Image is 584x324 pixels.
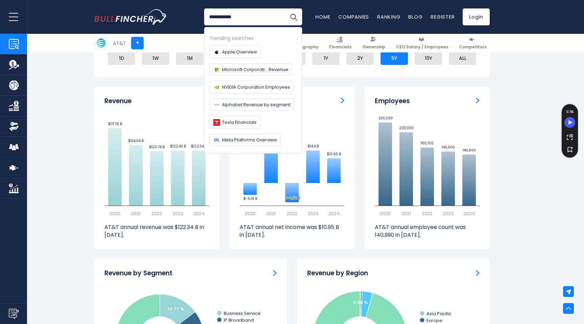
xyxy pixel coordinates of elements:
h3: Revenue [104,97,131,106]
a: Apple Overview [210,46,261,58]
a: Meta Platforms Overview [210,134,281,146]
text: 203,000 [399,125,414,131]
text: 2023 [443,210,454,217]
text: 2024 [328,210,340,217]
li: 2Y [346,52,374,65]
text: 2024 [464,210,475,217]
text: $122.34 B [191,144,207,149]
p: AT&T annual revenue was $122.34 B in [DATE]. [104,224,209,239]
a: Ranking [377,13,400,20]
text: 2021 [401,210,411,217]
text: 2020 [245,210,255,217]
img: Ownership [9,121,19,132]
a: Register [431,13,455,20]
li: ALL [449,52,476,65]
img: Company logo [213,66,220,73]
span: Tesla Financials [222,119,257,126]
span: NVIDIA Corporation Employees [222,84,290,91]
button: Search [285,8,302,25]
tspan: 14.77 % [168,306,184,312]
text: IP Broadband [224,317,254,323]
a: NVIDIA Corporation Employees [210,81,294,93]
li: 1Y [312,52,340,65]
a: Home [315,13,330,20]
text: 149,900 [442,145,455,150]
text: $-5.18 B [243,196,257,201]
text: 2021 [266,210,276,217]
a: Employees [476,97,480,104]
a: Ownership [359,34,388,52]
li: 10Y [415,52,442,65]
text: $134.04 B [128,138,144,143]
a: Net income [341,97,344,104]
text: 2021 [131,210,141,217]
li: 5Y [381,52,408,65]
span: Ownership [362,44,385,50]
li: 1M [176,52,203,65]
a: Blog [408,13,422,20]
span: Meta Platforms Overview [222,136,277,143]
img: T logo [95,37,107,49]
text: 2020 [380,210,391,217]
img: Company logo [213,119,220,126]
text: Europe [427,317,442,324]
h3: Revenue by Segment [104,269,172,278]
a: Tesla Financials [210,116,260,129]
text: $122.43 B [170,144,186,149]
img: Bullfincher logo [94,9,167,25]
a: Revenue by Segment [273,269,277,276]
text: 2022 [151,210,162,217]
text: 2022 [287,210,297,217]
img: Company logo [213,101,220,108]
text: 2022 [422,210,433,217]
a: CEO Salary / Employees [393,34,451,52]
text: 230,000 [378,116,393,121]
div: Trending searches [210,34,297,42]
a: Companies [338,13,369,20]
span: Financials [329,44,351,50]
text: $-8.52 B [285,195,300,201]
span: CEO Salary / Employees [396,44,448,50]
span: Alphabet Revenue by segment [222,101,290,108]
p: AT&T annual employee count was 140,990 in [DATE]. [375,224,480,239]
text: 2024 [193,210,204,217]
text: 2020 [109,210,120,217]
span: Microsoft Corporati... Revenue [222,66,288,73]
span: Apple Overview [222,48,257,55]
li: 1D [108,52,135,65]
a: Competitors [456,34,490,52]
text: $120.74 B [149,144,165,149]
img: Company logo [213,137,220,143]
img: Company logo [213,84,220,91]
img: Company logo [213,49,220,55]
text: 140,990 [463,148,476,153]
text: 2023 [172,210,183,217]
text: $171.76 B [108,121,122,126]
a: Microsoft Corporati... Revenue [210,63,292,76]
a: Login [463,8,490,25]
span: Competitors [459,44,487,50]
a: Go to homepage [94,9,167,25]
a: Alphabet Revenue by segment [210,98,294,111]
a: + [131,37,144,49]
text: Asia Pacific [427,310,452,317]
p: AT&T annual net income was $10.95 B in [DATE]. [240,224,344,239]
a: Revenue by Region [476,269,480,276]
a: Financials [326,34,355,52]
li: 1W [142,52,169,65]
text: $10.95 B [327,152,341,157]
h3: Revenue by Region [307,269,368,278]
div: AT&T [113,39,126,47]
h3: Employees [375,97,410,106]
text: 0.38 % [353,299,368,306]
text: $14.4 B [308,144,319,149]
text: Business Service [224,310,261,317]
text: 160,700 [421,141,434,146]
text: 2023 [308,210,318,217]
